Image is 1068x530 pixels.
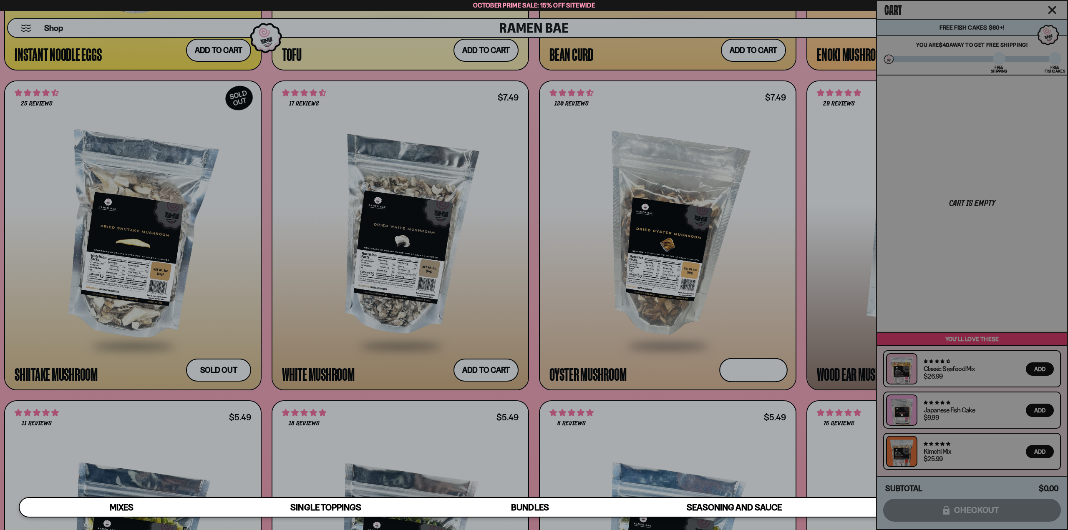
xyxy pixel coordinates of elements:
span: Single Toppings [290,502,361,512]
span: Seasoning and Sauce [687,502,781,512]
span: October Prime Sale: 15% off Sitewide [473,1,595,9]
span: Bundles [511,502,549,512]
a: Bundles [428,498,632,517]
a: Single Toppings [224,498,428,517]
a: Merch [836,498,1040,517]
a: Seasoning and Sauce [632,498,836,517]
a: Mixes [20,498,224,517]
span: Mixes [110,502,133,512]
